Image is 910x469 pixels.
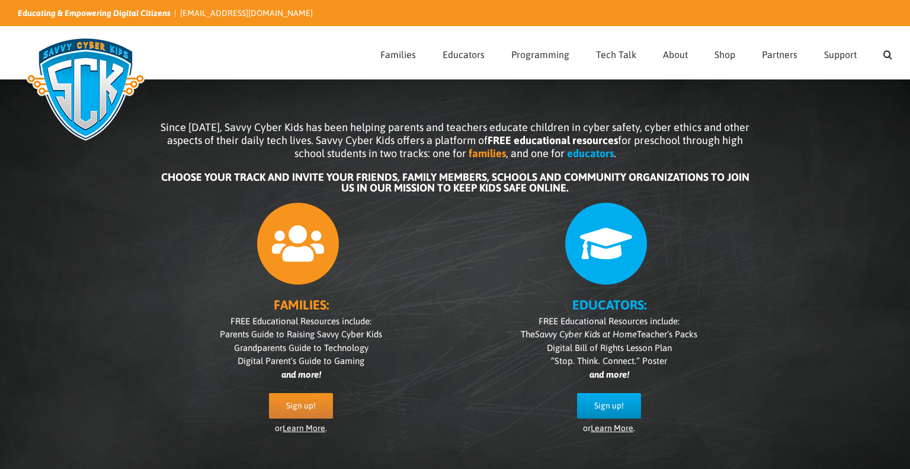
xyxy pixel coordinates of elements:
span: Digital Parent’s Guide to Gaming [238,356,364,366]
span: The Teacher’s Packs [521,329,697,339]
a: Partners [762,27,797,79]
span: Grandparents Guide to Technology [234,343,369,353]
b: FAMILIES: [274,297,329,312]
span: or . [275,423,327,433]
span: , and one for [506,147,565,159]
span: “Stop. Think. Connect.” Poster [551,356,667,366]
a: Sign up! [269,393,333,419]
a: Search [883,27,892,79]
span: FREE Educational Resources include: [539,316,680,326]
span: Since [DATE], Savvy Cyber Kids has been helping parents and teachers educate children in cyber sa... [161,121,749,159]
span: Sign up! [286,401,316,411]
i: Savvy Cyber Kids at Home [535,329,637,339]
b: FREE educational resources [488,134,618,146]
a: About [663,27,688,79]
span: Tech Talk [596,50,636,59]
a: Learn More [591,423,633,433]
span: Digital Bill of Rights Lesson Plan [547,343,672,353]
i: and more! [589,369,629,379]
span: . [614,147,616,159]
span: Shop [714,50,735,59]
span: About [663,50,688,59]
b: CHOOSE YOUR TRACK AND INVITE YOUR FRIENDS, FAMILY MEMBERS, SCHOOLS AND COMMUNITY ORGANIZATIONS TO... [161,171,749,194]
a: Shop [714,27,735,79]
span: Partners [762,50,797,59]
a: Educators [443,27,485,79]
span: or . [583,423,635,433]
i: Educating & Empowering Digital Citizens [18,8,171,18]
b: EDUCATORS: [572,297,646,312]
span: Support [824,50,857,59]
a: Sign up! [577,393,641,419]
span: Families [380,50,416,59]
a: Programming [511,27,569,79]
b: educators [567,147,614,159]
a: Families [380,27,416,79]
span: FREE Educational Resources include: [230,316,371,326]
b: families [469,147,506,159]
a: Learn More [283,423,325,433]
img: Savvy Cyber Kids Logo [18,30,153,148]
i: and more! [281,369,321,379]
a: Support [824,27,857,79]
a: Tech Talk [596,27,636,79]
a: [EMAIL_ADDRESS][DOMAIN_NAME] [180,8,313,18]
span: Educators [443,50,485,59]
span: Parents Guide to Raising Savvy Cyber Kids [220,329,382,339]
nav: Main Menu [380,27,892,79]
span: Programming [511,50,569,59]
span: Sign up! [594,401,624,411]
